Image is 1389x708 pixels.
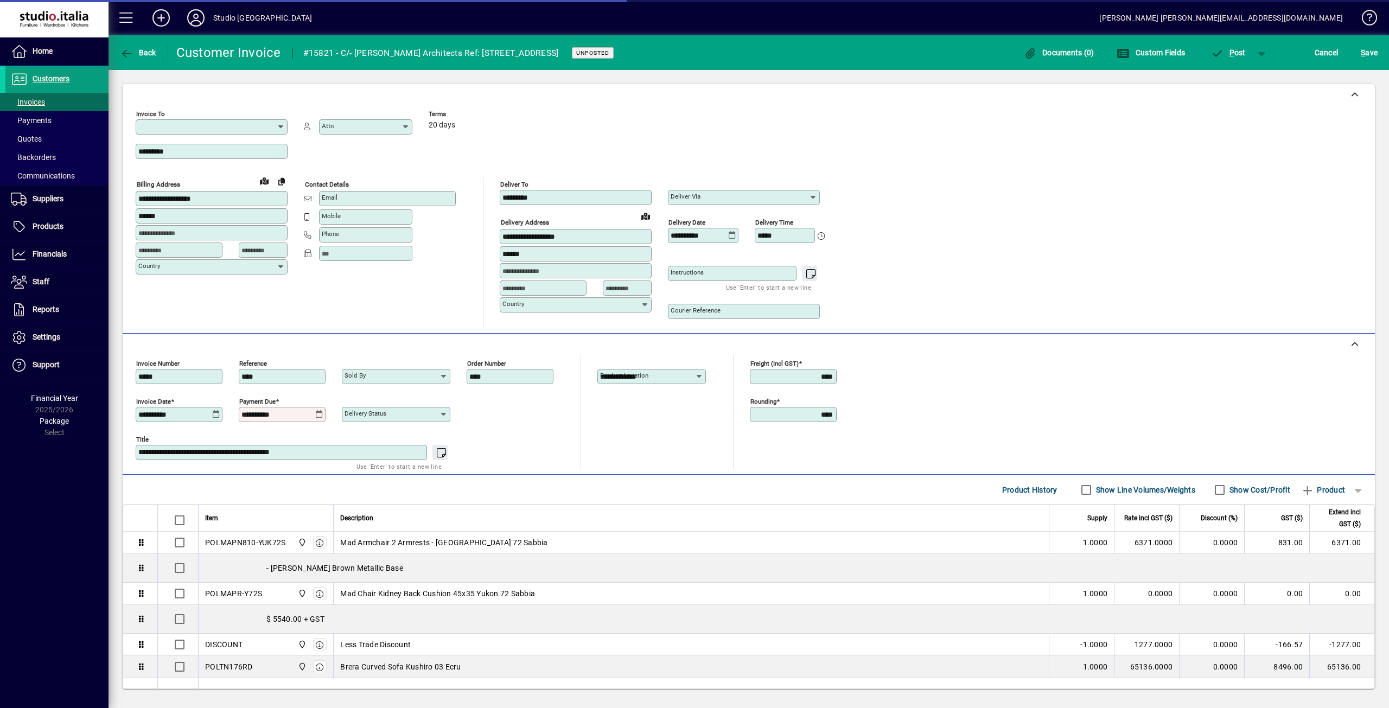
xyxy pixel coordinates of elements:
[295,588,308,599] span: Nugent Street
[1354,2,1375,37] a: Knowledge Base
[199,605,1374,633] div: $ 5540.00 + GST
[1179,656,1244,678] td: 0.0000
[5,93,109,111] a: Invoices
[256,172,273,189] a: View on map
[5,324,109,351] a: Settings
[502,300,524,308] mat-label: Country
[40,417,69,425] span: Package
[1361,48,1365,57] span: S
[205,661,253,672] div: POLTN176RD
[340,537,547,548] span: Mad Armchair 2 Armrests - [GEOGRAPHIC_DATA] 72 Sabbia
[138,262,160,270] mat-label: Country
[11,116,52,125] span: Payments
[1114,43,1188,62] button: Custom Fields
[1083,588,1108,599] span: 1.0000
[5,269,109,296] a: Staff
[33,250,67,258] span: Financials
[1358,43,1380,62] button: Save
[295,537,308,548] span: Nugent Street
[5,130,109,148] a: Quotes
[31,394,78,403] span: Financial Year
[1121,639,1173,650] div: 1277.0000
[1099,9,1343,27] div: [PERSON_NAME] [PERSON_NAME][EMAIL_ADDRESS][DOMAIN_NAME]
[303,44,559,62] div: #15821 - C/- [PERSON_NAME] Architects Ref: [STREET_ADDRESS]
[136,360,180,367] mat-label: Invoice number
[576,49,609,56] span: Unposted
[500,181,528,188] mat-label: Deliver To
[750,398,776,405] mat-label: Rounding
[340,661,461,672] span: Brera Curved Sofa Kushiro 03 Ecru
[750,360,799,367] mat-label: Freight (incl GST)
[120,48,156,57] span: Back
[1229,48,1234,57] span: P
[5,213,109,240] a: Products
[179,8,213,28] button: Profile
[239,398,276,405] mat-label: Payment due
[1361,44,1378,61] span: ave
[136,110,165,118] mat-label: Invoice To
[345,372,366,379] mat-label: Sold by
[1121,588,1173,599] div: 0.0000
[1227,484,1290,495] label: Show Cost/Profit
[199,554,1374,582] div: - [PERSON_NAME] Brown Metallic Base
[11,171,75,180] span: Communications
[136,398,171,405] mat-label: Invoice date
[5,352,109,379] a: Support
[322,230,339,238] mat-label: Phone
[322,122,334,130] mat-label: Attn
[1244,656,1309,678] td: 8496.00
[5,296,109,323] a: Reports
[429,121,455,130] span: 20 days
[5,241,109,268] a: Financials
[1117,48,1185,57] span: Custom Fields
[205,588,262,599] div: POLMAPR-Y72S
[144,8,179,28] button: Add
[5,111,109,130] a: Payments
[1309,532,1374,554] td: 6371.00
[1296,480,1350,500] button: Product
[11,135,42,143] span: Quotes
[33,360,60,369] span: Support
[1094,484,1195,495] label: Show Line Volumes/Weights
[1205,43,1251,62] button: Post
[1301,481,1345,499] span: Product
[109,43,168,62] app-page-header-button: Back
[1201,512,1238,524] span: Discount (%)
[1316,506,1361,530] span: Extend incl GST ($)
[1312,43,1341,62] button: Cancel
[726,281,811,294] mat-hint: Use 'Enter' to start a new line
[5,167,109,185] a: Communications
[1281,512,1303,524] span: GST ($)
[356,460,442,473] mat-hint: Use 'Enter' to start a new line
[1002,481,1057,499] span: Product History
[755,219,793,226] mat-label: Delivery time
[1124,512,1173,524] span: Rate incl GST ($)
[1179,583,1244,605] td: 0.0000
[117,43,159,62] button: Back
[1080,639,1107,650] span: -1.0000
[11,153,56,162] span: Backorders
[322,194,337,201] mat-label: Email
[637,207,654,225] a: View on map
[345,410,386,417] mat-label: Delivery status
[671,193,700,200] mat-label: Deliver via
[295,661,308,673] span: Nugent Street
[295,639,308,650] span: Nugent Street
[33,305,59,314] span: Reports
[239,360,267,367] mat-label: Reference
[33,333,60,341] span: Settings
[136,436,149,443] mat-label: Title
[671,269,704,276] mat-label: Instructions
[1315,44,1339,61] span: Cancel
[1024,48,1094,57] span: Documents (0)
[1087,512,1107,524] span: Supply
[1121,537,1173,548] div: 6371.0000
[33,74,69,83] span: Customers
[33,222,63,231] span: Products
[1179,634,1244,656] td: 0.0000
[5,186,109,213] a: Suppliers
[340,588,535,599] span: Mad Chair Kidney Back Cushion 45x35 Yukon 72 Sabbia
[205,639,243,650] div: DISCOUNT
[600,372,648,379] mat-label: Product location
[1244,532,1309,554] td: 831.00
